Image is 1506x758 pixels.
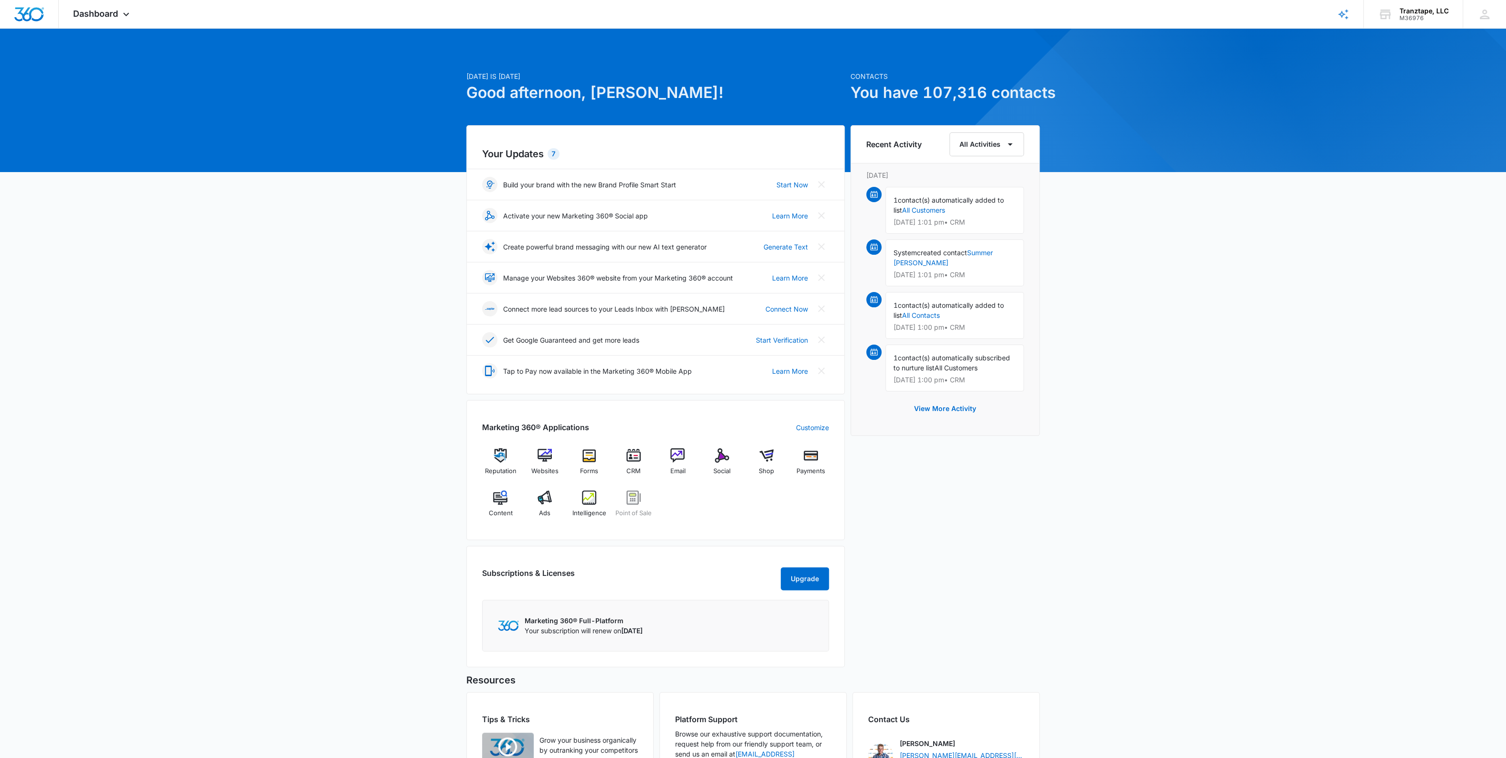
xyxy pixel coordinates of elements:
[503,180,676,190] p: Build your brand with the new Brand Profile Smart Start
[525,626,643,636] p: Your subscription will renew on
[893,301,1004,319] span: contact(s) automatically added to list
[893,354,1010,372] span: contact(s) automatically subscribed to nurture list
[776,180,808,190] a: Start Now
[814,332,829,347] button: Close
[850,81,1040,104] h1: You have 107,316 contacts
[893,301,898,309] span: 1
[814,270,829,285] button: Close
[893,196,898,204] span: 1
[866,139,922,150] h6: Recent Activity
[893,196,1004,214] span: contact(s) automatically added to list
[814,239,829,254] button: Close
[503,335,639,345] p: Get Google Guaranteed and get more leads
[503,242,707,252] p: Create powerful brand messaging with our new AI text generator
[621,627,643,635] span: [DATE]
[1399,15,1449,22] div: account id
[73,9,118,19] span: Dashboard
[893,324,1016,331] p: [DATE] 1:00 pm • CRM
[659,448,696,483] a: Email
[539,735,638,755] p: Grow your business organically by outranking your competitors
[902,311,940,319] a: All Contacts
[482,422,589,433] h2: Marketing 360® Applications
[503,366,692,376] p: Tap to Pay now available in the Marketing 360® Mobile App
[615,490,652,525] a: Point of Sale
[796,466,825,476] span: Payments
[482,567,575,586] h2: Subscriptions & Licenses
[792,448,829,483] a: Payments
[488,509,512,518] span: Content
[772,366,808,376] a: Learn More
[893,377,1016,383] p: [DATE] 1:00 pm • CRM
[900,738,955,748] p: [PERSON_NAME]
[571,448,608,483] a: Forms
[466,71,845,81] p: [DATE] is [DATE]
[704,448,741,483] a: Social
[1399,7,1449,15] div: account name
[893,354,898,362] span: 1
[759,466,774,476] span: Shop
[484,466,516,476] span: Reputation
[525,616,643,626] p: Marketing 360® Full-Platform
[626,466,641,476] span: CRM
[503,211,648,221] p: Activate your new Marketing 360® Social app
[935,364,978,372] span: All Customers
[765,304,808,314] a: Connect Now
[814,363,829,379] button: Close
[756,335,808,345] a: Start Verification
[503,304,725,314] p: Connect more lead sources to your Leads Inbox with [PERSON_NAME]
[482,714,638,725] h2: Tips & Tricks
[571,490,608,525] a: Intelligence
[503,273,733,283] p: Manage your Websites 360® website from your Marketing 360® account
[850,71,1040,81] p: Contacts
[904,397,986,420] button: View More Activity
[482,448,519,483] a: Reputation
[527,448,563,483] a: Websites
[772,211,808,221] a: Learn More
[902,206,945,214] a: All Customers
[527,490,563,525] a: Ads
[748,448,785,483] a: Shop
[866,170,1024,180] p: [DATE]
[580,466,598,476] span: Forms
[814,208,829,223] button: Close
[772,273,808,283] a: Learn More
[796,422,829,433] a: Customize
[539,509,550,518] span: Ads
[814,301,829,316] button: Close
[482,490,519,525] a: Content
[917,249,967,257] span: created contact
[482,147,829,161] h2: Your Updates
[466,673,1040,687] h5: Resources
[615,509,652,518] span: Point of Sale
[949,132,1024,156] button: All Activities
[713,466,731,476] span: Social
[781,567,829,590] button: Upgrade
[572,509,606,518] span: Intelligence
[893,219,1016,226] p: [DATE] 1:01 pm • CRM
[893,271,1016,278] p: [DATE] 1:01 pm • CRM
[498,620,519,630] img: Marketing 360 Logo
[531,466,559,476] span: Websites
[868,714,1024,725] h2: Contact Us
[764,242,808,252] a: Generate Text
[670,466,685,476] span: Email
[615,448,652,483] a: CRM
[814,177,829,192] button: Close
[466,81,845,104] h1: Good afternoon, [PERSON_NAME]!
[893,249,917,257] span: System
[675,714,831,725] h2: Platform Support
[548,148,559,160] div: 7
